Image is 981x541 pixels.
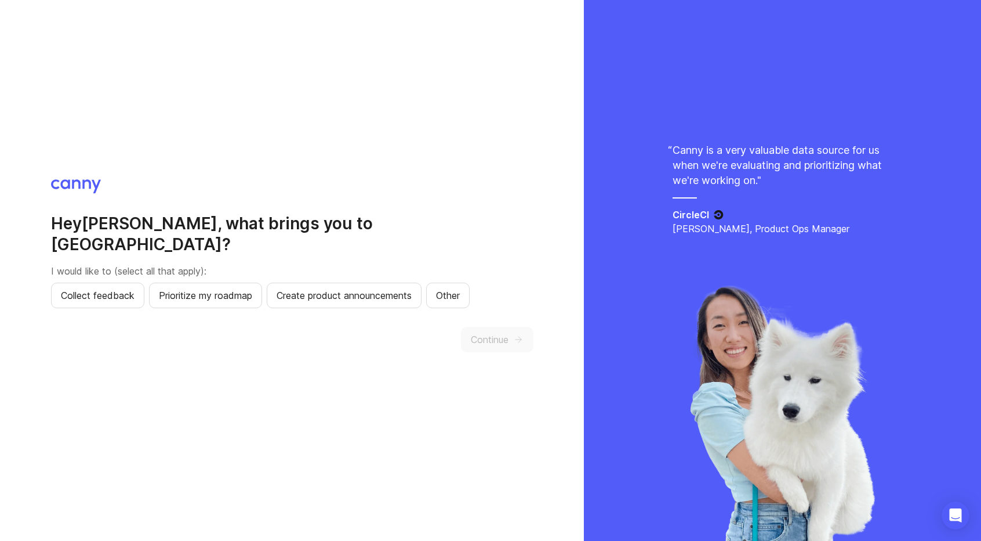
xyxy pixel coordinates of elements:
[673,143,893,188] p: Canny is a very valuable data source for us when we're evaluating and prioritizing what we're wor...
[461,327,533,352] button: Continue
[51,283,144,308] button: Collect feedback
[149,283,262,308] button: Prioritize my roadmap
[688,286,877,541] img: liya-429d2be8cea6414bfc71c507a98abbfa.webp
[51,264,533,278] p: I would like to (select all that apply):
[942,502,969,529] div: Open Intercom Messenger
[51,179,101,193] img: Canny logo
[471,333,508,347] span: Continue
[673,208,709,222] h5: CircleCI
[673,222,893,236] p: [PERSON_NAME], Product Ops Manager
[436,288,460,302] span: Other
[277,288,412,302] span: Create product announcements
[267,283,422,308] button: Create product announcements
[51,213,533,255] h2: Hey [PERSON_NAME] , what brings you to [GEOGRAPHIC_DATA]?
[61,288,135,302] span: Collect feedback
[714,210,724,219] img: CircleCI logo
[426,283,470,308] button: Other
[159,288,252,302] span: Prioritize my roadmap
